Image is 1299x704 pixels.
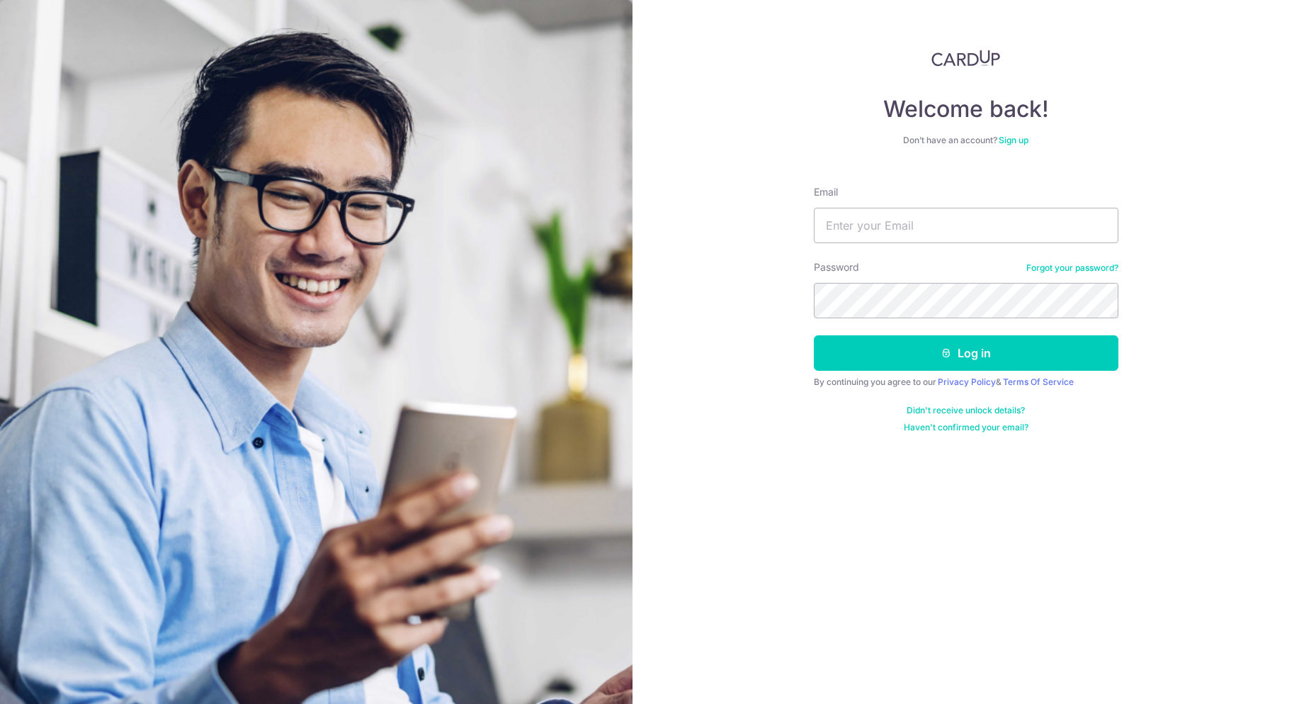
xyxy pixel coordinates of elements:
[814,260,859,274] label: Password
[938,376,996,387] a: Privacy Policy
[999,135,1028,145] a: Sign up
[907,405,1025,416] a: Didn't receive unlock details?
[1003,376,1074,387] a: Terms Of Service
[1026,262,1118,274] a: Forgot your password?
[931,50,1001,67] img: CardUp Logo
[904,422,1028,433] a: Haven't confirmed your email?
[814,95,1118,123] h4: Welcome back!
[814,185,838,199] label: Email
[814,208,1118,243] input: Enter your Email
[814,376,1118,388] div: By continuing you agree to our &
[814,335,1118,371] button: Log in
[814,135,1118,146] div: Don’t have an account?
